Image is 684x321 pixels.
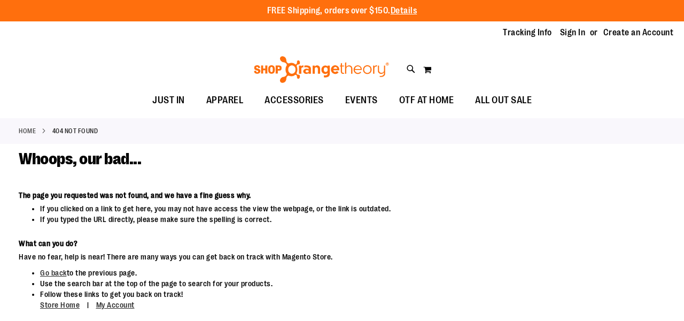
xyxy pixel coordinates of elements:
[96,301,135,309] a: My Account
[475,88,532,112] span: ALL OUT SALE
[40,278,531,289] li: Use the search bar at the top of the page to search for your products.
[560,27,586,39] a: Sign In
[399,88,454,112] span: OTF AT HOME
[19,190,531,201] dt: The page you requested was not found, and we have a fine guess why.
[19,251,531,262] dd: Have no fear, help is near! There are many ways you can get back on track with Magento Store.
[206,88,244,112] span: APPAREL
[52,126,98,136] strong: 404 Not Found
[40,269,67,277] a: Go back
[19,150,141,168] span: Whoops, our bad...
[40,267,531,278] li: to the previous page.
[40,214,531,225] li: If you typed the URL directly, please make sure the spelling is correct.
[267,5,417,17] p: FREE Shipping, orders over $150.
[40,203,531,214] li: If you clicked on a link to get here, you may not have access the view the webpage, or the link i...
[603,27,674,39] a: Create an Account
[345,88,378,112] span: EVENTS
[82,296,95,315] span: |
[40,301,80,309] a: Store Home
[503,27,552,39] a: Tracking Info
[40,289,531,311] li: Follow these links to get you back on track!
[265,88,324,112] span: ACCESSORIES
[152,88,185,112] span: JUST IN
[252,56,391,83] img: Shop Orangetheory
[19,126,36,136] a: Home
[391,6,417,16] a: Details
[19,238,531,249] dt: What can you do?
